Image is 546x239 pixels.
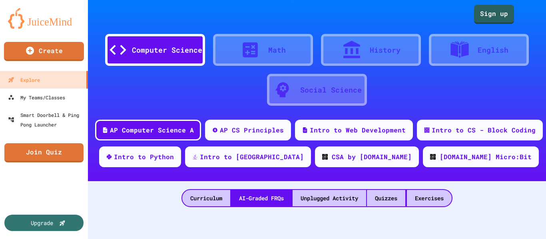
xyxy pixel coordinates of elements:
[293,190,366,206] div: Unplugged Activity
[8,75,40,85] div: Explore
[332,152,412,162] div: CSA by [DOMAIN_NAME]
[478,45,508,55] div: English
[8,110,85,129] div: Smart Doorbell & Ping Pong Launcher
[110,125,194,135] div: AP Computer Science A
[367,190,405,206] div: Quizzes
[432,125,536,135] div: Intro to CS - Block Coding
[440,152,532,162] div: [DOMAIN_NAME] Micro:Bit
[300,85,362,95] div: Social Science
[474,5,514,24] a: Sign up
[310,125,406,135] div: Intro to Web Development
[4,143,84,162] a: Join Quiz
[370,45,401,55] div: History
[31,219,53,227] div: Upgrade
[322,154,328,160] img: CODE_logo_RGB.png
[268,45,286,55] div: Math
[407,190,452,206] div: Exercises
[4,42,84,61] a: Create
[132,45,202,55] div: Computer Science
[231,190,292,206] div: AI-Graded FRQs
[220,125,284,135] div: AP CS Principles
[200,152,304,162] div: Intro to [GEOGRAPHIC_DATA]
[8,93,65,102] div: My Teams/Classes
[182,190,230,206] div: Curriculum
[8,8,80,29] img: logo-orange.svg
[114,152,174,162] div: Intro to Python
[430,154,436,160] img: CODE_logo_RGB.png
